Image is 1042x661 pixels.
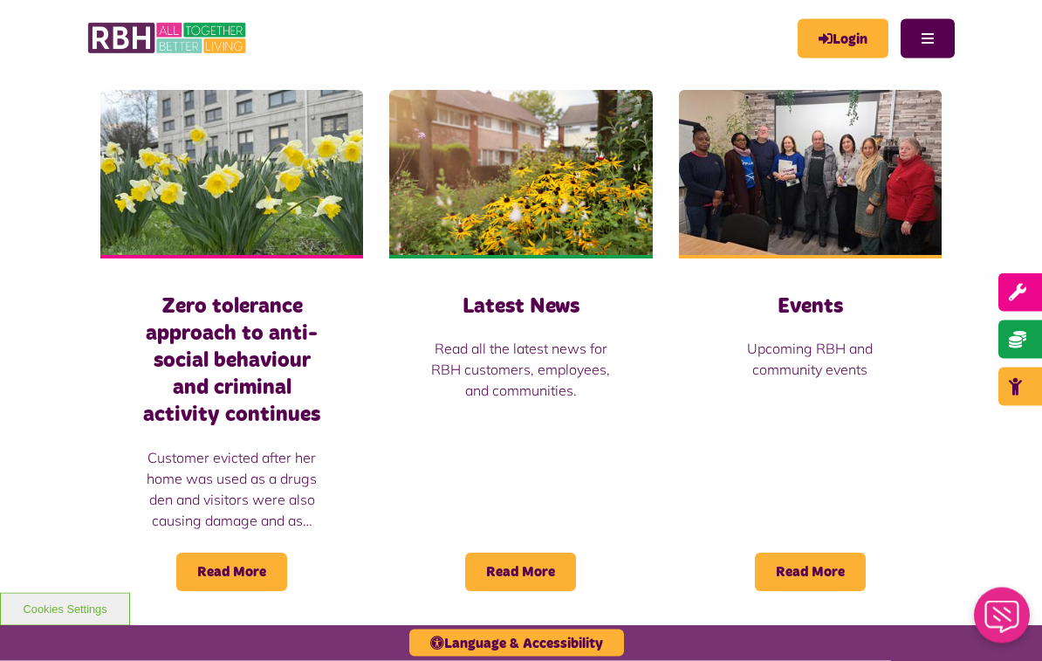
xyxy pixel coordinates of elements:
[135,448,328,532] p: Customer evicted after her home was used as a drugs den and visitors were also causing damage and...
[714,339,907,381] p: Upcoming RBH and community events
[100,91,363,626] a: Zero tolerance approach to anti-social behaviour and criminal activity continues Customer evicted...
[755,554,866,592] span: Read More
[901,19,955,59] button: Navigation
[135,294,328,430] h3: Zero tolerance approach to anti-social behaviour and criminal activity continues
[176,554,287,592] span: Read More
[100,91,363,255] img: Freehold
[424,339,617,402] p: Read all the latest news for RBH customers, employees, and communities.
[798,19,888,59] a: MyRBH
[679,91,942,255] img: Group photo of customers and colleagues at Spotland Community Centre
[679,91,942,626] a: Events Upcoming RBH and community events Read More
[389,91,652,626] a: Latest News Read all the latest news for RBH customers, employees, and communities. Read More
[389,91,652,255] img: SAZ MEDIA RBH HOUSING4
[409,630,624,657] button: Language & Accessibility
[963,582,1042,661] iframe: Netcall Web Assistant for live chat
[87,17,249,59] img: RBH
[424,294,617,321] h3: Latest News
[714,294,907,321] h3: Events
[465,554,576,592] span: Read More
